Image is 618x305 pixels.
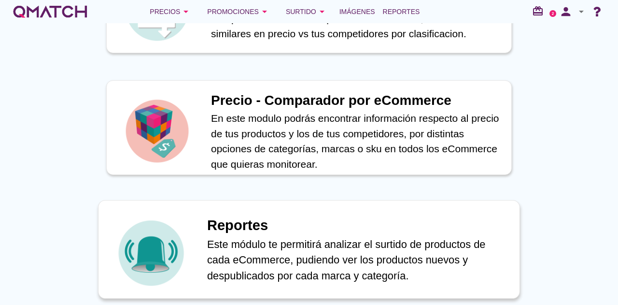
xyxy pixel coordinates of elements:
[207,236,509,284] p: Este módulo te permitirá analizar el surtido de productos de cada eCommerce, pudiendo ver los pro...
[93,80,525,175] a: iconPrecio - Comparador por eCommerceEn este modulo podrás encontrar información respecto al prec...
[379,2,424,21] a: Reportes
[336,2,379,21] a: Imágenes
[123,97,191,165] img: icon
[207,215,509,236] h1: Reportes
[576,6,587,17] i: arrow_drop_down
[207,6,270,17] div: Promociones
[278,2,336,21] button: Surtido
[199,2,278,21] button: Promociones
[552,11,554,15] text: 2
[142,2,199,21] button: Precios
[549,10,556,17] a: 2
[339,6,375,17] span: Imágenes
[211,90,502,111] h1: Precio - Comparador por eCommerce
[211,11,502,42] p: Acá podrás visualizar tus productos más caros, más baratos similares en precio vs tus competidore...
[383,6,420,17] span: Reportes
[259,6,270,17] i: arrow_drop_down
[116,218,186,288] img: icon
[316,6,328,17] i: arrow_drop_down
[211,111,502,172] p: En este modulo podrás encontrar información respecto al precio de tus productos y los de tus comp...
[532,5,548,17] i: redeem
[556,5,576,18] i: person
[12,2,89,21] a: white-qmatch-logo
[150,6,192,17] div: Precios
[180,6,192,17] i: arrow_drop_down
[286,6,328,17] div: Surtido
[93,202,525,297] a: iconReportesEste módulo te permitirá analizar el surtido de productos de cada eCommerce, pudiendo...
